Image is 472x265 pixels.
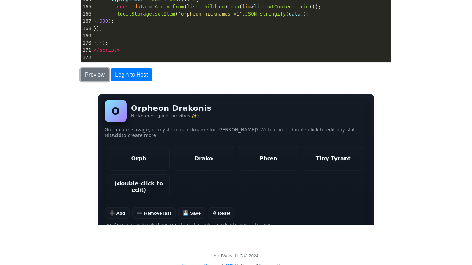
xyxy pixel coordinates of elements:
[81,39,92,47] div: 170
[127,120,154,131] button: ♻ Reset
[30,45,41,51] strong: Add
[51,120,95,131] button: ➖ Remove last
[117,47,120,53] span: >
[81,32,92,39] div: 169
[178,11,242,17] span: 'orpheon_nicknames_v1'
[157,59,218,84] li: Phœn
[81,18,92,25] div: 167
[172,4,184,9] span: from
[117,4,131,9] span: const
[214,253,258,259] div: AcidWorx, LLC © 2024
[245,11,257,17] span: JSON
[94,18,114,24] span: }, );
[94,11,309,17] span: . ( , . ( ));
[187,4,199,9] span: list
[94,47,100,53] span: </
[254,4,260,9] span: li
[111,68,152,81] button: Login to Host
[149,4,152,9] span: =
[298,4,309,9] span: trim
[289,11,301,17] span: data
[27,87,89,112] li: (double-click to edit)
[201,4,225,9] span: children
[92,59,154,84] li: Drako
[117,11,152,17] span: localStorage
[230,4,239,9] span: map
[81,47,92,54] div: 171
[27,59,89,84] li: Orph
[81,3,92,10] div: 165
[24,135,286,140] p: Tip: You can drag to select and copy the list, or refresh to load saved nicknames.
[97,120,124,131] button: 💾 Save
[24,13,46,35] div: O
[100,18,108,24] span: 900
[134,4,146,9] span: data
[155,11,175,17] span: setItem
[81,68,109,81] button: Preview
[81,10,92,18] div: 166
[50,17,131,25] h1: Orpheon Drakonis
[260,11,286,17] span: stringify
[24,120,49,131] button: ➕ Add
[94,26,102,31] span: });
[94,40,108,46] span: })();
[100,47,117,53] span: script
[242,4,248,9] span: li
[50,26,131,31] p: Nicknames (pick the vibes ✨)
[24,40,286,51] p: Got a cute, savage, or mysterious nickname for [PERSON_NAME]? Write it in — double-click to edit ...
[263,4,295,9] span: textContent
[81,25,92,32] div: 168
[248,4,254,9] span: =>
[81,54,92,61] div: 172
[94,4,321,9] span: . ( . ). ( . . ());
[155,4,169,9] span: Array
[222,59,283,84] li: Tiny Tyrant
[24,55,286,115] ul: Nickname list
